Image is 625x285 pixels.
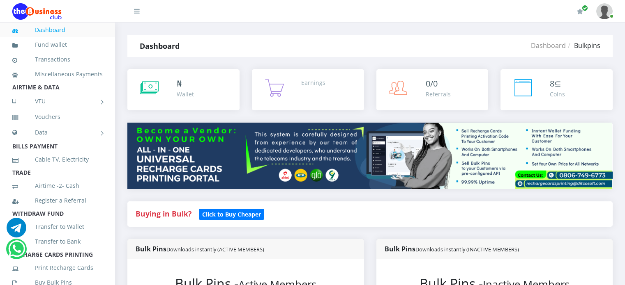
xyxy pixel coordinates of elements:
strong: Bulk Pins [385,244,519,253]
a: Chat for support [8,245,25,259]
a: VTU [12,91,103,112]
a: Cable TV, Electricity [12,150,103,169]
div: ⊆ [550,78,565,90]
a: Fund wallet [12,35,103,54]
span: 8 [550,78,554,89]
a: Airtime -2- Cash [12,176,103,195]
a: Transactions [12,50,103,69]
li: Bulkpins [566,41,600,50]
img: User [596,3,613,19]
a: Click to Buy Cheaper [199,209,264,219]
a: Chat for support [7,224,26,237]
a: Transfer to Wallet [12,217,103,236]
i: Renew/Upgrade Subscription [577,8,583,15]
a: Dashboard [531,41,566,50]
a: Data [12,122,103,143]
div: Wallet [177,90,194,98]
small: Downloads instantly (INACTIVE MEMBERS) [415,246,519,253]
a: Earnings [252,69,364,110]
img: multitenant_rcp.png [127,123,613,189]
div: Referrals [426,90,451,98]
a: Dashboard [12,21,103,39]
div: Earnings [301,78,325,87]
a: Miscellaneous Payments [12,65,103,84]
img: Logo [12,3,62,20]
a: 0/0 Referrals [376,69,489,110]
a: Transfer to Bank [12,232,103,251]
a: Print Recharge Cards [12,258,103,277]
span: 0/0 [426,78,438,89]
div: ₦ [177,78,194,90]
a: Vouchers [12,107,103,126]
strong: Buying in Bulk? [136,209,191,219]
b: Click to Buy Cheaper [202,210,261,218]
span: Renew/Upgrade Subscription [582,5,588,11]
strong: Bulk Pins [136,244,264,253]
a: ₦ Wallet [127,69,240,110]
small: Downloads instantly (ACTIVE MEMBERS) [166,246,264,253]
div: Coins [550,90,565,98]
strong: Dashboard [140,41,180,51]
a: Register a Referral [12,191,103,210]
